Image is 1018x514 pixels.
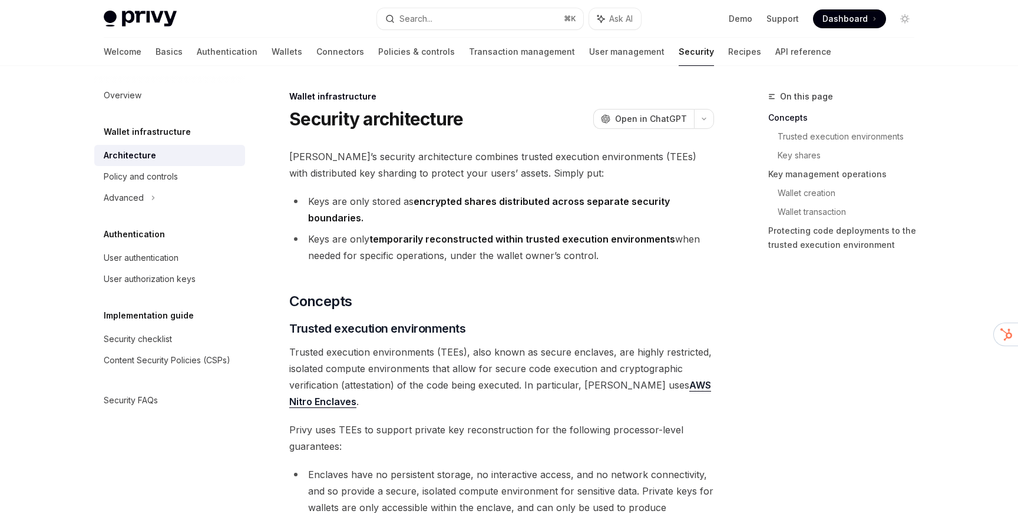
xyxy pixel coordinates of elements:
[609,13,633,25] span: Ask AI
[399,12,432,26] div: Search...
[104,191,144,205] div: Advanced
[778,203,924,221] a: Wallet transaction
[104,227,165,241] h5: Authentication
[778,184,924,203] a: Wallet creation
[778,127,924,146] a: Trusted execution environments
[104,125,191,139] h5: Wallet infrastructure
[768,108,924,127] a: Concepts
[679,38,714,66] a: Security
[94,166,245,187] a: Policy and controls
[104,309,194,323] h5: Implementation guide
[197,38,257,66] a: Authentication
[94,350,245,371] a: Content Security Policies (CSPs)
[766,13,799,25] a: Support
[813,9,886,28] a: Dashboard
[104,272,196,286] div: User authorization keys
[589,8,641,29] button: Ask AI
[94,85,245,106] a: Overview
[156,38,183,66] a: Basics
[104,332,172,346] div: Security checklist
[289,108,463,130] h1: Security architecture
[377,8,583,29] button: Search...⌘K
[104,38,141,66] a: Welcome
[289,91,714,102] div: Wallet infrastructure
[94,145,245,166] a: Architecture
[615,113,687,125] span: Open in ChatGPT
[768,221,924,254] a: Protecting code deployments to the trusted execution environment
[822,13,868,25] span: Dashboard
[94,390,245,411] a: Security FAQs
[104,393,158,407] div: Security FAQs
[289,231,714,264] li: Keys are only when needed for specific operations, under the wallet owner’s control.
[94,247,245,268] a: User authentication
[289,344,714,410] span: Trusted execution environments (TEEs), also known as secure enclaves, are highly restricted, isol...
[378,38,455,66] a: Policies & controls
[369,233,675,245] strong: temporarily reconstructed within trusted execution environments
[104,353,230,367] div: Content Security Policies (CSPs)
[289,292,352,311] span: Concepts
[316,38,364,66] a: Connectors
[780,89,833,104] span: On this page
[104,251,179,265] div: User authentication
[768,165,924,184] a: Key management operations
[289,422,714,455] span: Privy uses TEEs to support private key reconstruction for the following processor-level guarantees:
[104,170,178,184] div: Policy and controls
[728,38,761,66] a: Recipes
[778,146,924,165] a: Key shares
[895,9,914,28] button: Toggle dark mode
[593,109,694,129] button: Open in ChatGPT
[104,148,156,163] div: Architecture
[775,38,831,66] a: API reference
[289,148,714,181] span: [PERSON_NAME]’s security architecture combines trusted execution environments (TEEs) with distrib...
[308,195,670,224] strong: encrypted shares distributed across separate security boundaries.
[289,320,465,337] span: Trusted execution environments
[564,14,576,24] span: ⌘ K
[104,11,177,27] img: light logo
[289,193,714,226] li: Keys are only stored as
[589,38,665,66] a: User management
[729,13,752,25] a: Demo
[272,38,302,66] a: Wallets
[94,268,245,290] a: User authorization keys
[94,329,245,350] a: Security checklist
[469,38,575,66] a: Transaction management
[104,88,141,102] div: Overview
